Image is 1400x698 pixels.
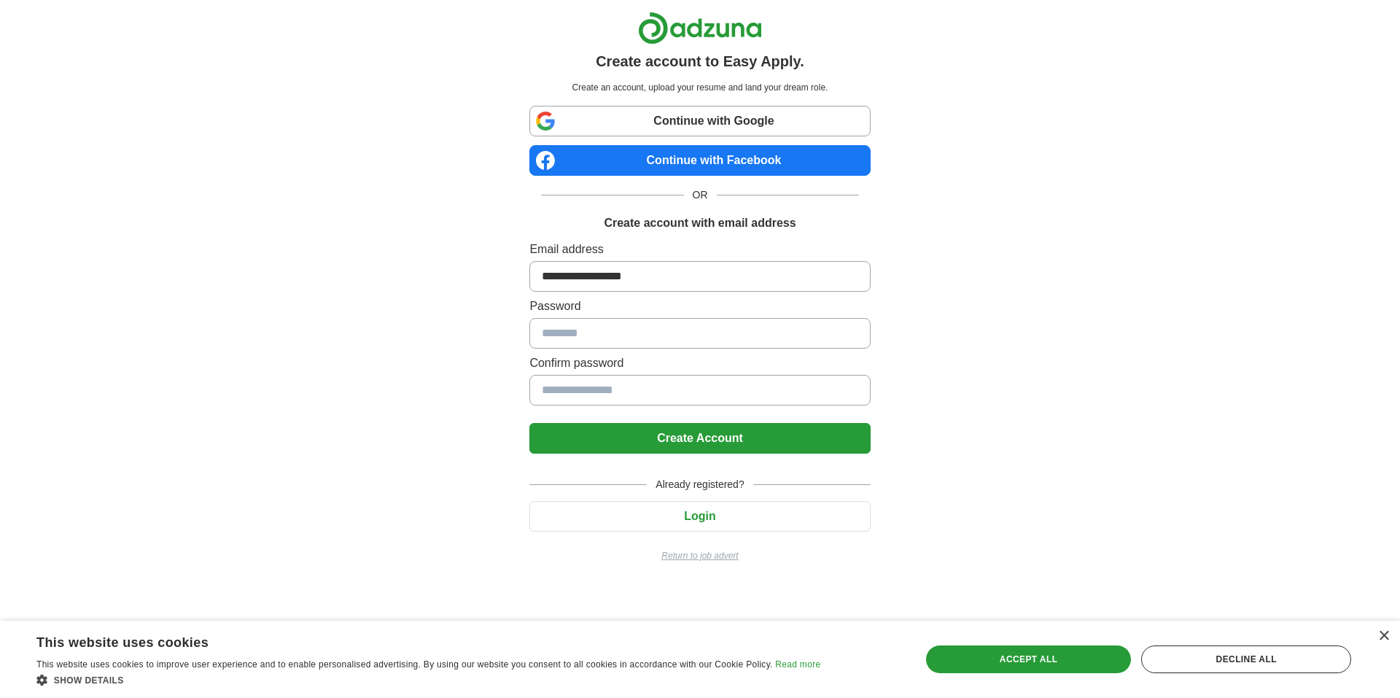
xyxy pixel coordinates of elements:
[529,298,870,315] label: Password
[529,549,870,562] a: Return to job advert
[529,241,870,258] label: Email address
[638,12,762,44] img: Adzuna logo
[529,510,870,522] a: Login
[36,629,784,651] div: This website uses cookies
[604,214,796,232] h1: Create account with email address
[529,501,870,532] button: Login
[775,659,820,670] a: Read more, opens a new window
[926,645,1132,673] div: Accept all
[36,672,820,687] div: Show details
[596,50,804,72] h1: Create account to Easy Apply.
[529,354,870,372] label: Confirm password
[532,81,867,94] p: Create an account, upload your resume and land your dream role.
[54,675,124,686] span: Show details
[684,187,717,203] span: OR
[529,145,870,176] a: Continue with Facebook
[529,423,870,454] button: Create Account
[647,477,752,492] span: Already registered?
[1141,645,1351,673] div: Decline all
[1378,631,1389,642] div: Close
[36,659,773,670] span: This website uses cookies to improve user experience and to enable personalised advertising. By u...
[529,106,870,136] a: Continue with Google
